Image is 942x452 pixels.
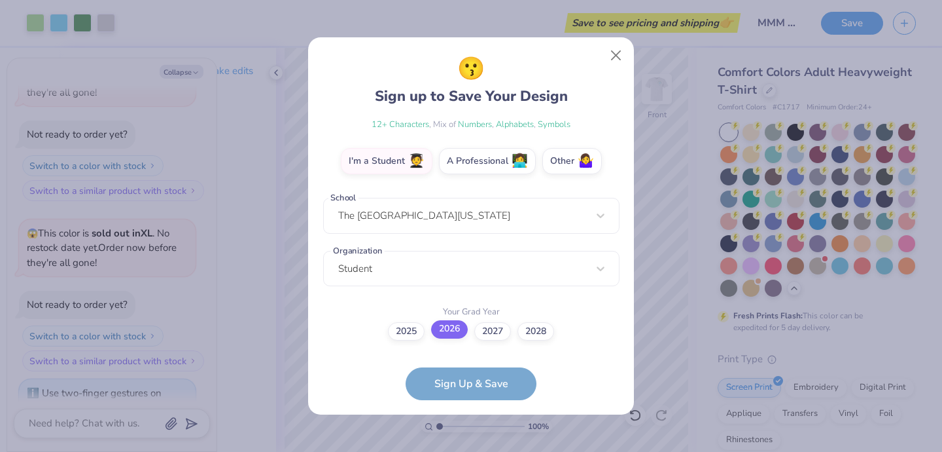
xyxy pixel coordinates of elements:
[457,52,485,86] span: 😗
[372,119,429,130] span: 12 + Characters
[341,148,432,174] label: I'm a Student
[604,43,629,68] button: Close
[431,320,468,339] label: 2026
[330,244,384,257] label: Organization
[496,119,534,130] span: Alphabets
[323,119,619,132] div: , Mix of , ,
[538,119,570,130] span: Symbols
[578,154,594,169] span: 🤷‍♀️
[375,52,568,107] div: Sign up to Save Your Design
[474,322,511,341] label: 2027
[517,322,554,341] label: 2028
[388,322,425,341] label: 2025
[408,154,425,169] span: 🧑‍🎓
[328,192,358,204] label: School
[443,306,500,319] label: Your Grad Year
[512,154,528,169] span: 👩‍💻
[542,148,602,174] label: Other
[439,148,536,174] label: A Professional
[458,119,492,130] span: Numbers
